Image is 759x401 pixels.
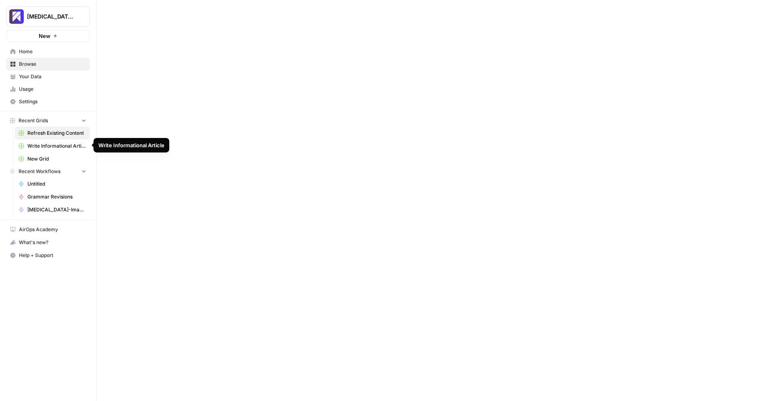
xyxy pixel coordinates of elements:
a: AirOps Academy [6,223,90,236]
span: Settings [19,98,86,105]
span: Write Informational Article [27,142,86,150]
a: Write Informational Article [15,140,90,152]
a: Home [6,45,90,58]
a: Your Data [6,70,90,83]
span: [MEDICAL_DATA]-Image-Gen [27,206,86,213]
span: Refresh Existing Content [27,129,86,137]
a: New Grid [15,152,90,165]
a: Refresh Existing Content [15,127,90,140]
a: Browse [6,58,90,71]
a: [MEDICAL_DATA]-Image-Gen [15,203,90,216]
img: Overjet - Test Logo [9,9,24,24]
button: Recent Workflows [6,165,90,178]
button: Workspace: Overjet - Test [6,6,90,27]
span: New [39,32,50,40]
span: AirOps Academy [19,226,86,233]
span: Recent Grids [19,117,48,124]
a: Untitled [15,178,90,190]
span: Home [19,48,86,55]
span: Untitled [27,180,86,188]
span: New Grid [27,155,86,163]
span: [MEDICAL_DATA] - Test [27,13,76,21]
span: Grammar Revisions [27,193,86,200]
button: What's new? [6,236,90,249]
button: Recent Grids [6,115,90,127]
a: Usage [6,83,90,96]
button: New [6,30,90,42]
div: What's new? [7,236,89,249]
span: Recent Workflows [19,168,60,175]
span: Browse [19,61,86,68]
span: Usage [19,86,86,93]
button: Help + Support [6,249,90,262]
a: Settings [6,95,90,108]
a: Grammar Revisions [15,190,90,203]
span: Your Data [19,73,86,80]
span: Help + Support [19,252,86,259]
